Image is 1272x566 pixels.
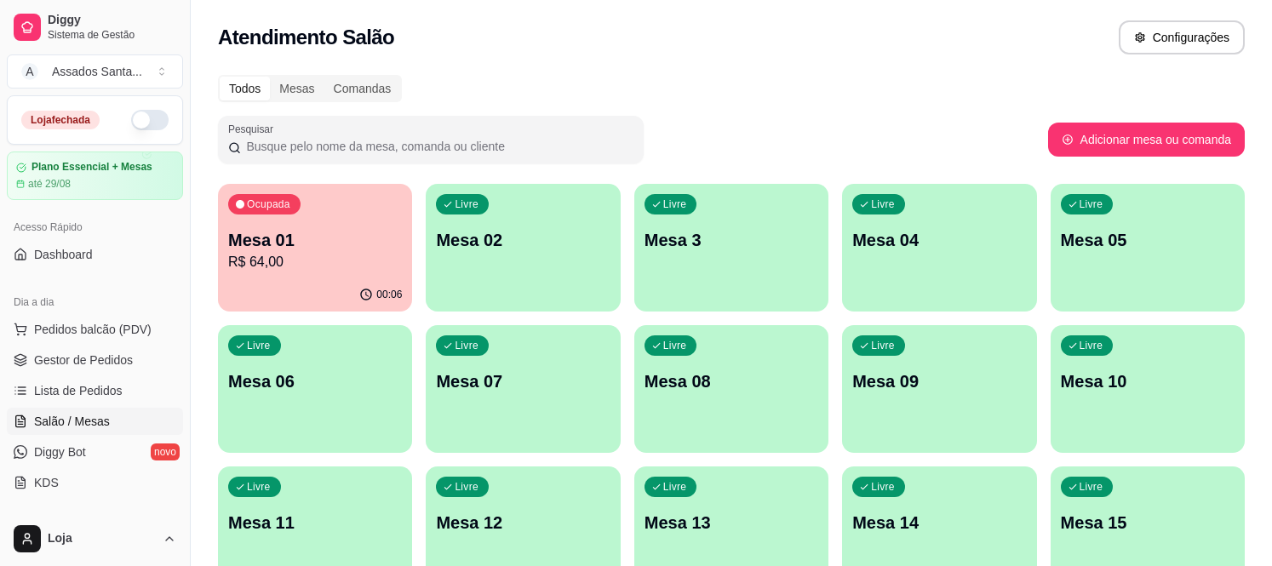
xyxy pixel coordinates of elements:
[455,197,478,211] p: Livre
[1061,511,1235,535] p: Mesa 15
[7,241,183,268] a: Dashboard
[645,369,818,393] p: Mesa 08
[34,321,152,338] span: Pedidos balcão (PDV)
[842,184,1036,312] button: LivreMesa 04
[842,325,1036,453] button: LivreMesa 09
[21,111,100,129] div: Loja fechada
[7,316,183,343] button: Pedidos balcão (PDV)
[436,228,610,252] p: Mesa 02
[1051,325,1245,453] button: LivreMesa 10
[7,438,183,466] a: Diggy Botnovo
[218,325,412,453] button: LivreMesa 06
[1080,197,1103,211] p: Livre
[34,413,110,430] span: Salão / Mesas
[1080,480,1103,494] p: Livre
[48,13,176,28] span: Diggy
[218,184,412,312] button: OcupadaMesa 01R$ 64,0000:06
[34,443,86,460] span: Diggy Bot
[663,339,687,352] p: Livre
[48,531,156,546] span: Loja
[436,369,610,393] p: Mesa 07
[34,352,133,369] span: Gestor de Pedidos
[1080,339,1103,352] p: Livre
[220,77,270,100] div: Todos
[871,339,895,352] p: Livre
[1048,123,1245,157] button: Adicionar mesa ou comanda
[7,518,183,559] button: Loja
[871,480,895,494] p: Livre
[241,138,633,155] input: Pesquisar
[436,511,610,535] p: Mesa 12
[7,214,183,241] div: Acesso Rápido
[247,480,271,494] p: Livre
[218,24,394,51] h2: Atendimento Salão
[21,63,38,80] span: A
[228,228,402,252] p: Mesa 01
[48,28,176,42] span: Sistema de Gestão
[270,77,324,100] div: Mesas
[7,469,183,496] a: KDS
[324,77,401,100] div: Comandas
[7,54,183,89] button: Select a team
[7,7,183,48] a: DiggySistema de Gestão
[645,228,818,252] p: Mesa 3
[852,511,1026,535] p: Mesa 14
[663,197,687,211] p: Livre
[645,511,818,535] p: Mesa 13
[228,369,402,393] p: Mesa 06
[7,408,183,435] a: Salão / Mesas
[52,63,142,80] div: Assados Santa ...
[871,197,895,211] p: Livre
[32,161,152,174] article: Plano Essencial + Mesas
[28,177,71,191] article: até 29/08
[7,377,183,404] a: Lista de Pedidos
[1061,228,1235,252] p: Mesa 05
[34,246,93,263] span: Dashboard
[34,474,59,491] span: KDS
[247,197,290,211] p: Ocupada
[34,382,123,399] span: Lista de Pedidos
[131,110,169,130] button: Alterar Status
[1061,369,1235,393] p: Mesa 10
[426,325,620,453] button: LivreMesa 07
[1119,20,1245,54] button: Configurações
[376,288,402,301] p: 00:06
[228,122,279,136] label: Pesquisar
[247,339,271,352] p: Livre
[455,480,478,494] p: Livre
[852,228,1026,252] p: Mesa 04
[852,369,1026,393] p: Mesa 09
[228,252,402,272] p: R$ 64,00
[7,152,183,200] a: Plano Essencial + Mesasaté 29/08
[1051,184,1245,312] button: LivreMesa 05
[663,480,687,494] p: Livre
[426,184,620,312] button: LivreMesa 02
[228,511,402,535] p: Mesa 11
[634,325,828,453] button: LivreMesa 08
[7,346,183,374] a: Gestor de Pedidos
[455,339,478,352] p: Livre
[634,184,828,312] button: LivreMesa 3
[7,289,183,316] div: Dia a dia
